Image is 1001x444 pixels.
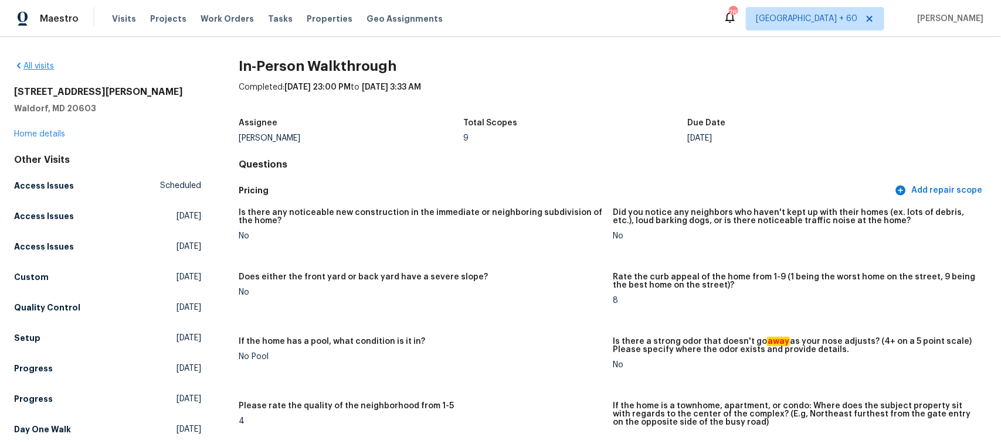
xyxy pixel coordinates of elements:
[688,134,912,142] div: [DATE]
[463,134,688,142] div: 9
[239,134,463,142] div: [PERSON_NAME]
[14,130,65,138] a: Home details
[239,337,425,346] h5: If the home has a pool, what condition is it in?
[613,209,978,225] h5: Did you notice any neighbors who haven't kept up with their homes (ex. lots of debris, etc.), lou...
[268,15,293,23] span: Tasks
[177,271,201,283] span: [DATE]
[14,175,201,196] a: Access IssuesScheduled
[14,423,71,435] h5: Day One Walk
[239,273,488,281] h5: Does either the front yard or back yard have a severe slope?
[177,363,201,374] span: [DATE]
[613,402,978,426] h5: If the home is a townhome, apartment, or condo: Where does the subject property sit with regards ...
[14,241,74,252] h5: Access Issues
[463,119,517,127] h5: Total Scopes
[14,327,201,349] a: Setup[DATE]
[897,183,982,198] span: Add repair scope
[177,241,201,252] span: [DATE]
[14,393,53,405] h5: Progress
[893,180,987,201] button: Add repair scope
[239,417,603,425] div: 4
[40,13,79,25] span: Maestro
[14,358,201,379] a: Progress[DATE]
[767,337,790,346] em: away
[239,159,987,170] h4: Questions
[14,236,201,257] a: Access Issues[DATE]
[239,81,987,112] div: Completed: to
[14,86,201,98] h2: [STREET_ADDRESS][PERSON_NAME]
[177,210,201,222] span: [DATE]
[14,267,201,288] a: Custom[DATE]
[613,337,978,354] h5: Is there a strong odor that doesn't go as your nose adjusts? (4+ on a 5 point scale) Please speci...
[201,13,254,25] span: Work Orders
[307,13,352,25] span: Properties
[239,119,277,127] h5: Assignee
[14,180,74,192] h5: Access Issues
[613,296,978,305] div: 8
[14,271,49,283] h5: Custom
[239,185,893,197] h5: Pricing
[177,393,201,405] span: [DATE]
[14,332,40,344] h5: Setup
[613,361,978,369] div: No
[688,119,726,127] h5: Due Date
[14,103,201,114] h5: Waldorf, MD 20603
[362,83,421,91] span: [DATE] 3:33 AM
[14,154,201,166] div: Other Visits
[14,62,54,70] a: All visits
[177,423,201,435] span: [DATE]
[14,210,74,222] h5: Access Issues
[14,419,201,440] a: Day One Walk[DATE]
[239,60,987,72] h2: In-Person Walkthrough
[284,83,351,91] span: [DATE] 23:00 PM
[177,302,201,313] span: [DATE]
[177,332,201,344] span: [DATE]
[756,13,857,25] span: [GEOGRAPHIC_DATA] + 60
[239,402,454,410] h5: Please rate the quality of the neighborhood from 1-5
[14,297,201,318] a: Quality Control[DATE]
[613,232,978,240] div: No
[239,232,603,240] div: No
[14,302,80,313] h5: Quality Control
[239,209,603,225] h5: Is there any noticeable new construction in the immediate or neighboring subdivision of the home?
[239,353,603,361] div: No Pool
[613,273,978,289] h5: Rate the curb appeal of the home from 1-9 (1 being the worst home on the street, 9 being the best...
[14,388,201,409] a: Progress[DATE]
[729,7,737,19] div: 787
[912,13,983,25] span: [PERSON_NAME]
[112,13,136,25] span: Visits
[14,206,201,227] a: Access Issues[DATE]
[14,363,53,374] h5: Progress
[239,288,603,296] div: No
[367,13,443,25] span: Geo Assignments
[160,180,201,192] span: Scheduled
[150,13,186,25] span: Projects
